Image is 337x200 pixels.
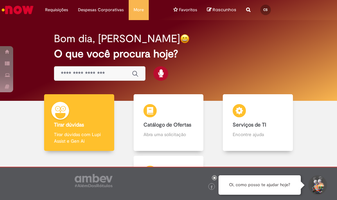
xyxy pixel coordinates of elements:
span: More [134,7,144,13]
a: Serviços de TI Encontre ajuda [213,94,302,151]
img: logo_footer_ambev_rotulo_gray.png [75,174,113,187]
b: Catálogo de Ofertas [143,122,191,128]
p: Tirar dúvidas com Lupi Assist e Gen Ai [54,131,104,144]
span: CS [263,8,268,12]
button: Iniciar Conversa de Suporte [307,175,327,195]
p: Encontre ajuda [233,131,283,138]
span: Requisições [45,7,68,13]
h2: O que você procura hoje? [54,48,283,60]
b: Tirar dúvidas [54,122,84,128]
img: happy-face.png [180,34,190,43]
img: ServiceNow [1,3,35,16]
div: Oi, como posso te ajudar hoje? [219,175,301,195]
span: Despesas Corporativas [78,7,124,13]
a: Catálogo de Ofertas Abra uma solicitação [124,94,213,151]
a: Tirar dúvidas Tirar dúvidas com Lupi Assist e Gen Ai [35,94,124,151]
span: Favoritos [179,7,197,13]
img: logo_footer_facebook.png [210,186,213,189]
h2: Bom dia, [PERSON_NAME] [54,33,180,44]
a: No momento, sua lista de rascunhos tem 0 Itens [207,7,236,13]
span: Rascunhos [213,7,236,13]
b: Serviços de TI [233,122,266,128]
p: Abra uma solicitação [143,131,194,138]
